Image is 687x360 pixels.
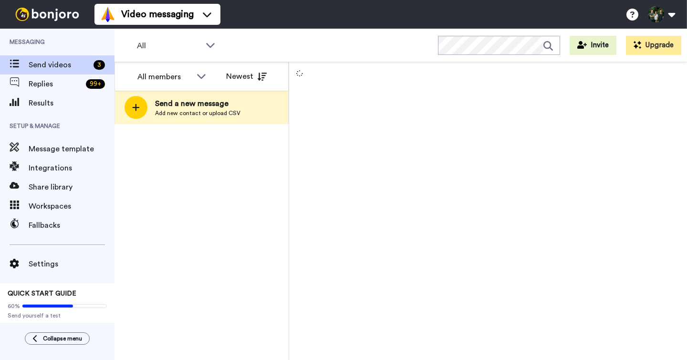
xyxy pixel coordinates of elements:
span: QUICK START GUIDE [8,290,76,297]
span: Send yourself a test [8,312,107,319]
span: Send videos [29,59,90,71]
span: Video messaging [121,8,194,21]
span: Share library [29,181,114,193]
button: Invite [570,36,616,55]
span: Workspaces [29,201,114,212]
span: Fallbacks [29,220,114,231]
span: Settings [29,258,114,270]
button: Upgrade [626,36,681,55]
span: Replies [29,78,82,90]
span: Results [29,97,114,109]
span: Collapse menu [43,335,82,342]
button: Collapse menu [25,332,90,345]
div: 99 + [86,79,105,89]
span: 60% [8,302,20,310]
span: All [137,40,201,52]
button: Newest [219,67,274,86]
span: Integrations [29,162,114,174]
span: Add new contact or upload CSV [155,109,240,117]
div: All members [137,71,192,83]
span: Send a new message [155,98,240,109]
img: vm-color.svg [100,7,115,22]
img: bj-logo-header-white.svg [11,8,83,21]
div: 3 [94,60,105,70]
span: Message template [29,143,114,155]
